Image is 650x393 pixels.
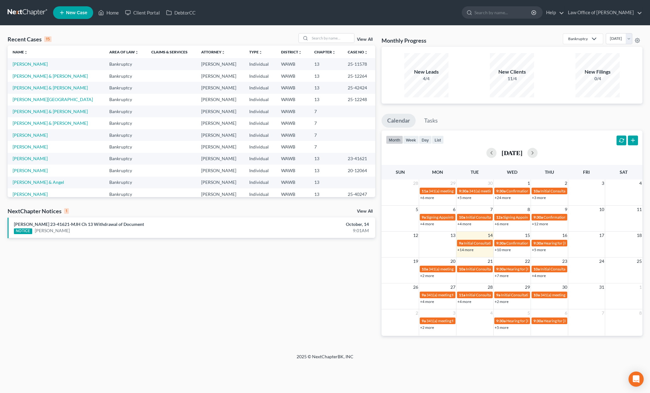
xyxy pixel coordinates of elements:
[415,309,419,317] span: 2
[13,132,48,138] a: [PERSON_NAME]
[457,195,471,200] a: +5 more
[565,7,642,18] a: Law Office of [PERSON_NAME]
[629,372,644,387] div: Open Intercom Messenger
[533,241,543,245] span: 9:30a
[490,68,534,76] div: New Clients
[429,189,490,193] span: 341(a) meeting for [PERSON_NAME]
[281,50,302,54] a: Districtunfold_more
[471,169,479,175] span: Tue
[309,129,343,141] td: 7
[495,195,511,200] a: +24 more
[415,206,419,213] span: 5
[636,232,642,239] span: 18
[466,267,520,271] span: Initial Consultation Appointment
[450,283,456,291] span: 27
[309,82,343,94] td: 13
[495,325,509,330] a: +5 more
[255,221,369,227] div: October, 14
[562,283,568,291] span: 30
[244,58,276,70] td: Individual
[501,293,555,297] span: Initial Consultation Appointment
[496,318,506,323] span: 9:30a
[412,257,419,265] span: 19
[490,309,493,317] span: 4
[221,51,225,54] i: unfold_more
[487,179,493,187] span: 30
[544,215,649,220] span: Confirmation hearing for [PERSON_NAME] & [PERSON_NAME]
[532,195,546,200] a: +3 more
[506,241,611,245] span: Confirmation hearing for [PERSON_NAME] & [PERSON_NAME]
[244,153,276,165] td: Individual
[524,232,531,239] span: 15
[276,177,309,188] td: WAWB
[420,299,434,304] a: +4 more
[426,215,461,220] span: Signing Appointment
[496,241,506,245] span: 9:30a
[8,35,51,43] div: Recent Cases
[104,94,147,106] td: Bankruptcy
[540,189,595,193] span: Initial Consultation Appointment
[527,179,531,187] span: 1
[495,273,509,278] a: +7 more
[533,318,543,323] span: 9:30a
[13,50,28,54] a: Nameunfold_more
[249,50,262,54] a: Typeunfold_more
[457,247,473,252] a: +14 more
[309,153,343,165] td: 13
[495,299,509,304] a: +2 more
[487,232,493,239] span: 14
[244,129,276,141] td: Individual
[244,82,276,94] td: Individual
[196,177,244,188] td: [PERSON_NAME]
[357,37,373,42] a: View All
[104,70,147,82] td: Bankruptcy
[343,165,375,176] td: 20-12064
[457,221,471,226] a: +4 more
[309,106,343,117] td: 7
[544,241,593,245] span: Hearing for [PERSON_NAME]
[496,267,506,271] span: 9:30a
[450,179,456,187] span: 29
[412,232,419,239] span: 12
[95,7,122,18] a: Home
[450,232,456,239] span: 13
[8,207,69,215] div: NextChapter Notices
[639,283,642,291] span: 1
[459,293,465,297] span: 11a
[599,232,605,239] span: 17
[403,136,419,144] button: week
[276,70,309,82] td: WAWB
[276,153,309,165] td: WAWB
[276,188,309,200] td: WAWB
[396,169,405,175] span: Sun
[13,109,88,114] a: [PERSON_NAME] & [PERSON_NAME]
[163,7,199,18] a: DebtorCC
[502,149,522,156] h2: [DATE]
[309,188,343,200] td: 13
[244,94,276,106] td: Individual
[13,120,88,126] a: [PERSON_NAME] & [PERSON_NAME]
[309,165,343,176] td: 13
[104,106,147,117] td: Bankruptcy
[104,58,147,70] td: Bankruptcy
[422,267,428,271] span: 10a
[506,189,611,193] span: Confirmation hearing for [PERSON_NAME] & [PERSON_NAME]
[244,117,276,129] td: Individual
[343,70,375,82] td: 25-12264
[13,144,48,149] a: [PERSON_NAME]
[382,37,426,44] h3: Monthly Progress
[145,354,505,365] div: 2025 © NextChapterBK, INC
[524,257,531,265] span: 22
[343,82,375,94] td: 25-42424
[386,136,403,144] button: month
[244,70,276,82] td: Individual
[636,257,642,265] span: 25
[276,165,309,176] td: WAWB
[13,97,93,102] a: [PERSON_NAME][GEOGRAPHIC_DATA]
[109,50,139,54] a: Area of Lawunfold_more
[196,94,244,106] td: [PERSON_NAME]
[244,177,276,188] td: Individual
[422,293,426,297] span: 9a
[506,318,589,323] span: Hearing for [PERSON_NAME] & [PERSON_NAME]
[244,165,276,176] td: Individual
